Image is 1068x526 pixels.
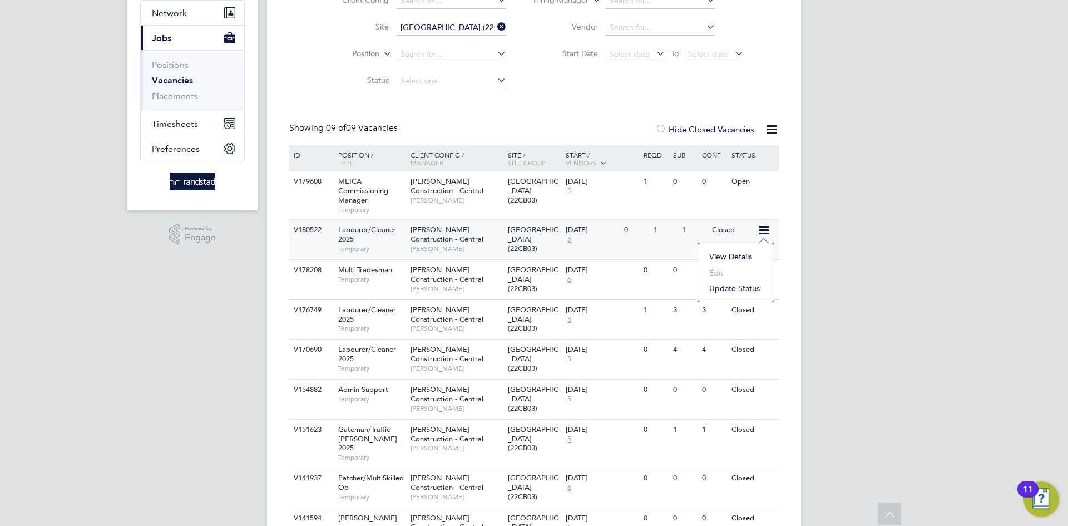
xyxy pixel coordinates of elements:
[141,50,244,111] div: Jobs
[670,171,699,192] div: 0
[508,225,558,253] span: [GEOGRAPHIC_DATA] (22CB03)
[411,158,443,167] span: Manager
[152,91,198,101] a: Placements
[566,186,573,196] span: 5
[338,305,396,324] span: Labourer/Cleaner 2025
[699,380,728,400] div: 0
[641,145,670,164] div: Reqd
[566,425,638,435] div: [DATE]
[291,300,330,321] div: V176749
[610,49,650,59] span: Select date
[411,196,502,205] span: [PERSON_NAME]
[291,220,330,240] div: V180522
[1023,481,1059,517] button: Open Resource Center, 11 new notifications
[291,340,330,360] div: V170690
[566,385,638,395] div: [DATE]
[411,385,483,404] span: [PERSON_NAME] Construction - Central
[141,111,244,136] button: Timesheets
[670,260,699,281] div: 0
[325,22,389,32] label: Site
[338,158,354,167] span: Type
[680,220,709,240] div: 1
[566,177,638,186] div: [DATE]
[141,136,244,161] button: Preferences
[508,265,558,293] span: [GEOGRAPHIC_DATA] (22CB03)
[704,265,768,281] li: Edit
[152,75,193,86] a: Vacancies
[709,220,758,240] div: Closed
[338,385,388,394] span: Admin Support
[651,220,680,240] div: 1
[170,173,216,190] img: randstad-logo-retina.png
[508,473,558,502] span: [GEOGRAPHIC_DATA] (22CB03)
[566,158,597,167] span: Vendors
[411,364,502,373] span: [PERSON_NAME]
[411,404,502,413] span: [PERSON_NAME]
[566,355,573,364] span: 5
[508,345,558,373] span: [GEOGRAPHIC_DATA] (22CB03)
[185,233,216,243] span: Engage
[326,122,398,134] span: 09 Vacancies
[729,300,777,321] div: Closed
[699,468,728,489] div: 0
[566,225,619,235] div: [DATE]
[566,235,573,244] span: 5
[699,420,728,440] div: 1
[289,122,400,134] div: Showing
[566,266,638,275] div: [DATE]
[338,513,397,523] span: [PERSON_NAME]
[508,176,558,205] span: [GEOGRAPHIC_DATA] (22CB03)
[338,324,405,333] span: Temporary
[508,425,558,453] span: [GEOGRAPHIC_DATA] (22CB03)
[641,260,670,281] div: 0
[505,145,563,172] div: Site /
[411,225,483,244] span: [PERSON_NAME] Construction - Central
[411,176,483,195] span: [PERSON_NAME] Construction - Central
[704,281,768,296] li: Update Status
[563,145,641,173] div: Start /
[534,22,598,32] label: Vendor
[141,26,244,50] button: Jobs
[397,73,506,89] input: Select one
[397,20,506,36] input: Search for...
[185,224,216,233] span: Powered by
[338,345,396,363] span: Labourer/Cleaner 2025
[338,176,388,205] span: MEICA Commissioning Manager
[338,265,392,274] span: Multi Tradesman
[141,1,244,25] button: Network
[411,493,502,502] span: [PERSON_NAME]
[566,395,573,404] span: 5
[291,145,330,164] div: ID
[411,305,483,324] span: [PERSON_NAME] Construction - Central
[326,122,346,134] span: 09 of
[688,49,728,59] span: Select date
[566,306,638,315] div: [DATE]
[729,420,777,440] div: Closed
[315,48,379,60] label: Position
[704,249,768,264] li: View Details
[338,473,404,492] span: Patcher/MultiSkilled Op
[641,420,670,440] div: 0
[729,340,777,360] div: Closed
[291,420,330,440] div: V151623
[641,300,670,321] div: 1
[670,340,699,360] div: 4
[641,380,670,400] div: 0
[338,395,405,404] span: Temporary
[729,468,777,489] div: Closed
[667,46,682,61] span: To
[508,385,558,413] span: [GEOGRAPHIC_DATA] (22CB03)
[670,145,699,164] div: Sub
[411,345,483,363] span: [PERSON_NAME] Construction - Central
[338,275,405,284] span: Temporary
[152,60,189,70] a: Positions
[325,75,389,85] label: Status
[670,300,699,321] div: 3
[670,468,699,489] div: 0
[566,514,638,523] div: [DATE]
[408,145,505,172] div: Client Config /
[508,158,546,167] span: Site Group
[411,444,502,453] span: [PERSON_NAME]
[338,225,396,244] span: Labourer/Cleaner 2025
[641,468,670,489] div: 0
